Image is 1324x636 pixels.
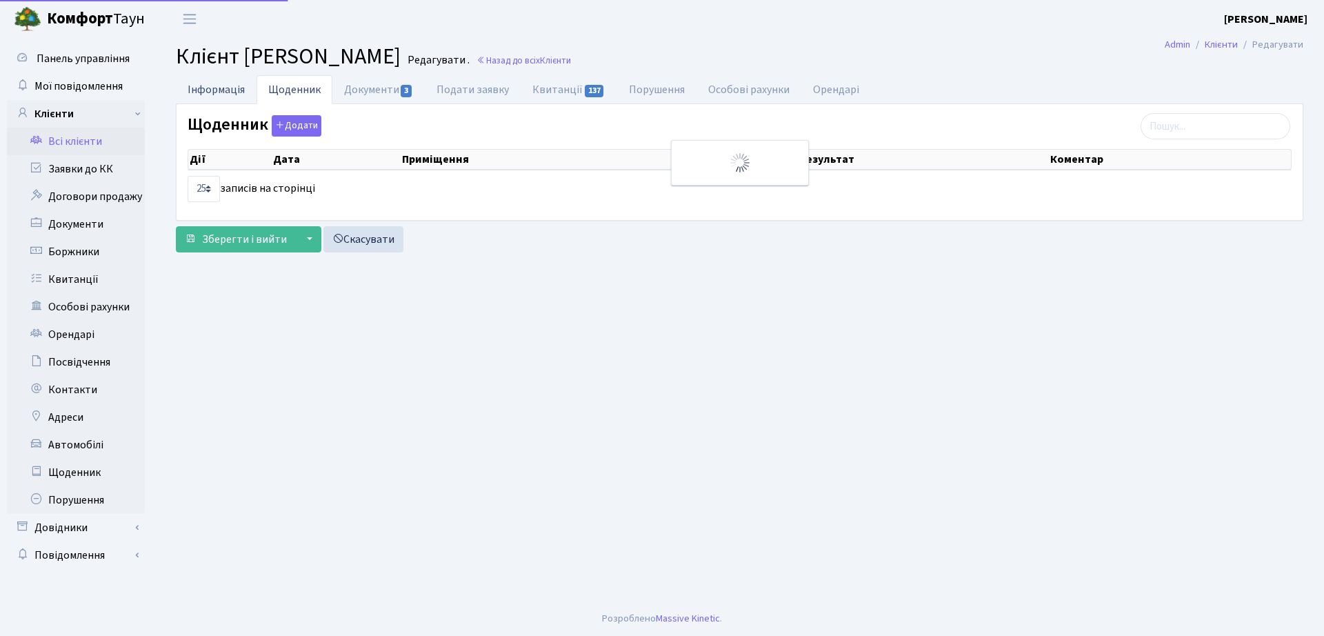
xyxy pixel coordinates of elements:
a: Особові рахунки [7,293,145,321]
a: Щоденник [257,75,332,104]
b: [PERSON_NAME] [1224,12,1307,27]
a: Адреси [7,404,145,431]
a: Всі клієнти [7,128,145,155]
span: Клієнт [PERSON_NAME] [176,41,401,72]
a: Особові рахунки [696,75,801,104]
span: 3 [401,85,412,97]
button: Щоденник [272,115,321,137]
img: Обробка... [729,152,751,174]
nav: breadcrumb [1144,30,1324,59]
a: Щоденник [7,459,145,486]
a: Орендарі [7,321,145,348]
div: Розроблено . [602,611,722,626]
span: Мої повідомлення [34,79,123,94]
li: Редагувати [1238,37,1303,52]
a: Клієнти [1205,37,1238,52]
a: Документи [7,210,145,238]
span: Таун [47,8,145,31]
span: Панель управління [37,51,130,66]
a: Договори продажу [7,183,145,210]
input: Пошук... [1141,113,1290,139]
a: Admin [1165,37,1190,52]
a: Посвідчення [7,348,145,376]
label: Щоденник [188,115,321,137]
b: Комфорт [47,8,113,30]
a: Подати заявку [425,75,521,104]
a: Порушення [617,75,696,104]
a: Квитанції [7,266,145,293]
select: записів на сторінці [188,176,220,202]
a: Клієнти [7,100,145,128]
img: logo.png [14,6,41,33]
button: Зберегти і вийти [176,226,296,252]
span: Клієнти [540,54,571,67]
a: Документи [332,75,425,104]
a: Додати [268,113,321,137]
a: Назад до всіхКлієнти [477,54,571,67]
a: Інформація [176,75,257,103]
a: Massive Kinetic [656,611,720,626]
a: Мої повідомлення [7,72,145,100]
th: Дата [272,150,400,169]
button: Переключити навігацію [172,8,207,30]
a: Орендарі [801,75,871,104]
a: Автомобілі [7,431,145,459]
a: Квитанції [521,75,616,104]
a: Заявки до КК [7,155,145,183]
a: Контакти [7,376,145,404]
a: Довідники [7,514,145,541]
th: Результат [798,150,1049,169]
span: Зберегти і вийти [202,232,287,247]
th: Приміщення [401,150,703,169]
th: Дії [188,150,272,169]
a: Панель управління [7,45,145,72]
a: Порушення [7,486,145,514]
a: Повідомлення [7,541,145,569]
small: Редагувати . [405,54,470,67]
label: записів на сторінці [188,176,315,202]
span: 137 [585,85,604,97]
a: Скасувати [323,226,403,252]
th: Коментар [1049,150,1291,169]
a: [PERSON_NAME] [1224,11,1307,28]
a: Боржники [7,238,145,266]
